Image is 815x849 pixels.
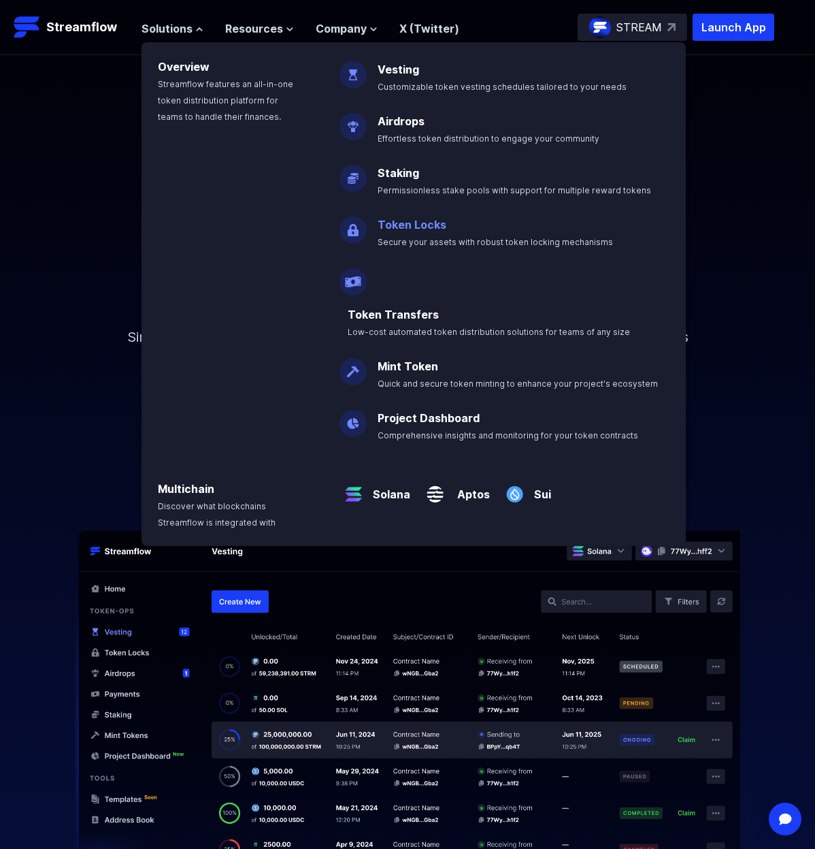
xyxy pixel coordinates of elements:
img: Streamflow Logo [14,14,41,41]
p: Simplify your token distribution with Streamflow's Application and SDK, offering access to custom... [115,306,700,387]
img: streamflow-logo-circle.png [589,16,611,38]
span: Solutions [142,20,193,37]
span: Streamflow features an all-in-one token distribution platform for teams to handle their finances. [158,79,293,122]
img: Solana [339,470,367,508]
a: Overview [158,60,210,74]
button: Resources [225,20,294,37]
a: Sui [529,475,551,502]
img: top-right-arrow.svg [667,23,676,31]
a: Vesting [378,63,419,76]
img: Token Locks [339,206,367,244]
span: Customizable token vesting schedules tailored to your needs [378,82,627,92]
p: STREAM [616,19,662,35]
a: Multichain [158,482,214,496]
span: Quick and secure token minting to enhance your project's ecosystem [378,379,658,389]
p: Streamflow [46,18,117,37]
a: Aptos [449,475,490,502]
a: Token Locks [378,218,446,231]
img: Vesting [339,50,367,89]
img: Staking [339,154,367,192]
span: Comprehensive insights and monitoring for your token contracts [378,430,638,440]
span: Effortless token distribution to engage your community [378,133,599,144]
span: Secure your assets with robust token locking mechanisms [378,237,613,247]
img: Sui [501,470,529,508]
span: Resources [225,20,283,37]
a: Airdrops [378,114,425,128]
img: Mint Token [339,347,367,385]
h1: Token management infrastructure [101,219,714,306]
button: Company [316,20,378,37]
a: Streamflow [14,14,128,41]
span: Permissionless stake pools with support for multiple reward tokens [378,185,651,195]
div: Open Intercom Messenger [769,803,801,835]
a: Solana [367,475,410,502]
a: Project Dashboard [378,411,480,425]
img: Project Dashboard [339,399,367,437]
a: Mint Token [378,359,438,373]
button: Solutions [142,20,203,37]
a: X (Twitter) [399,22,459,35]
img: Aptos [421,470,449,508]
span: Company [316,20,367,37]
span: Discover what blockchains Streamflow is integrated with [158,501,276,528]
a: STREAM [578,14,687,41]
a: Token Transfers [348,308,439,321]
img: Payroll [339,257,367,295]
a: Staking [378,166,419,180]
button: Launch App [693,14,774,41]
img: Airdrops [339,102,367,140]
span: Low-cost automated token distribution solutions for teams of any size [348,327,630,337]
